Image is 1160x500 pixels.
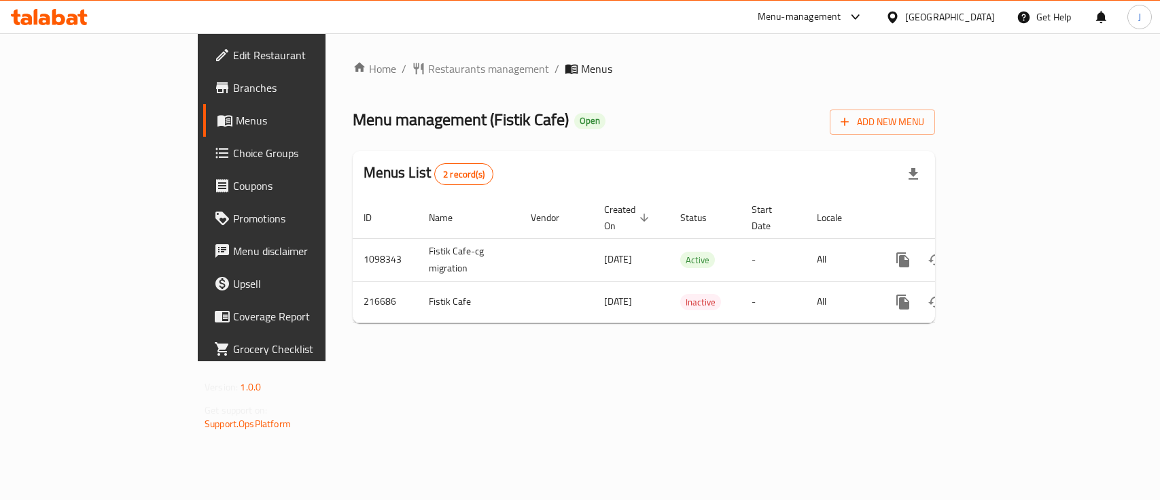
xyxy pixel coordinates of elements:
a: Menus [203,104,391,137]
a: Restaurants management [412,61,549,77]
td: - [741,238,806,281]
a: Grocery Checklist [203,333,391,365]
button: more [887,286,919,318]
div: Open [574,113,605,129]
button: Change Status [919,286,952,318]
a: Edit Restaurant [203,39,391,71]
span: Open [574,115,605,127]
a: Upsell [203,267,391,300]
span: Get support on: [205,401,267,419]
span: Promotions [233,210,381,227]
span: Created On [604,201,653,234]
span: Name [429,210,470,226]
div: Menu-management [758,9,841,25]
div: [GEOGRAPHIC_DATA] [905,10,995,24]
th: Actions [876,197,1028,239]
a: Coupons [203,169,391,202]
span: Edit Restaurant [233,47,381,63]
table: enhanced table [353,197,1028,323]
span: ID [364,210,389,226]
td: Fistik Cafe-cg migration [418,238,520,281]
a: Promotions [203,202,391,235]
span: [DATE] [604,250,632,268]
a: Menu disclaimer [203,235,391,267]
td: All [806,238,876,281]
span: Menu management ( Fistik Cafe ) [353,104,569,135]
span: Coverage Report [233,308,381,324]
nav: breadcrumb [353,61,935,77]
span: Menu disclaimer [233,243,381,259]
span: 2 record(s) [435,168,493,181]
button: Change Status [919,244,952,276]
li: / [555,61,559,77]
span: 1.0.0 [240,378,261,396]
a: Support.OpsPlatform [205,415,291,433]
span: Inactive [680,295,721,310]
span: Coupons [233,178,381,194]
div: Export file [897,158,930,190]
a: Choice Groups [203,137,391,169]
div: Total records count [434,163,493,185]
span: Choice Groups [233,145,381,161]
span: J [1138,10,1141,24]
span: Version: [205,378,238,396]
a: Branches [203,71,391,104]
span: Upsell [233,276,381,292]
td: All [806,281,876,322]
a: Coverage Report [203,300,391,333]
button: more [887,244,919,276]
span: [DATE] [604,293,632,310]
span: Menus [236,112,381,129]
h2: Menus List [364,163,493,185]
span: Add New Menu [841,114,924,131]
span: Menus [581,61,612,77]
li: / [402,61,406,77]
span: Locale [817,210,860,226]
span: Vendor [531,210,577,226]
span: Restaurants management [428,61,549,77]
span: Branches [233,80,381,96]
td: Fistik Cafe [418,281,520,322]
td: - [741,281,806,322]
button: Add New Menu [830,110,935,135]
span: Grocery Checklist [233,341,381,357]
span: Active [680,252,715,268]
span: Status [680,210,724,226]
span: Start Date [752,201,790,234]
